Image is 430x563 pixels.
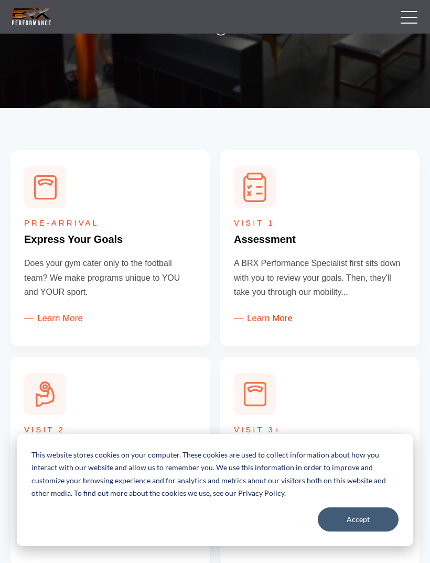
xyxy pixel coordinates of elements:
[234,233,406,246] h4: Assessment
[24,313,83,323] a: Learn More
[24,166,66,208] img: Express Your Goals
[17,434,413,546] div: Cookie banner
[234,373,276,415] img: Express Your Goals
[234,218,406,228] h5: Visit 1
[24,218,196,228] h5: Pre-Arrival
[234,313,293,323] a: Learn More
[10,6,52,27] img: BRX Transparent Logo-2
[234,425,406,434] h5: Visit 3+
[234,166,276,208] img: Assessment
[234,256,406,299] p: A BRX Performance Specialist first sits down with you to review your goals. Then, they'll take yo...
[24,233,196,246] h4: Express Your Goals
[24,425,196,434] h5: Visit 2
[318,507,399,532] button: Accept
[24,256,196,299] p: Does your gym cater only to the football team? We make programs unique to YOU and YOUR sport.
[31,449,399,500] p: This website stores cookies on your computer. These cookies are used to collect information about...
[24,373,66,415] img: 1-On-1 Session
